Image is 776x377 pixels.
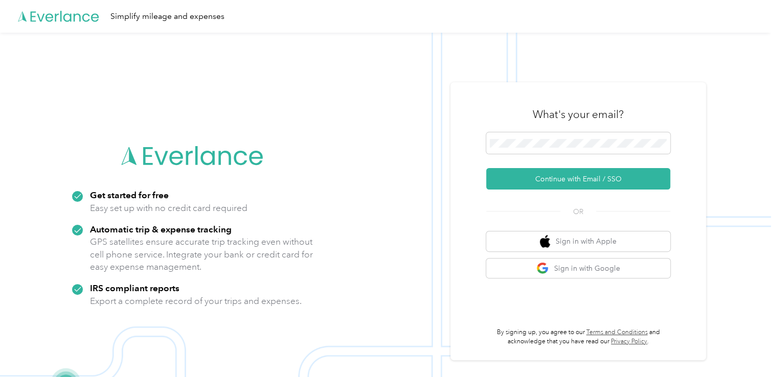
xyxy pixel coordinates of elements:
img: google logo [536,262,549,275]
strong: Automatic trip & expense tracking [90,224,232,234]
img: apple logo [540,235,550,248]
strong: IRS compliant reports [90,282,179,293]
button: Continue with Email / SSO [486,168,670,190]
h3: What's your email? [533,107,624,122]
p: By signing up, you agree to our and acknowledge that you have read our . [486,328,670,346]
a: Privacy Policy [611,338,647,345]
div: Simplify mileage and expenses [110,10,224,23]
button: google logoSign in with Google [486,258,670,278]
a: Terms and Conditions [586,328,648,336]
button: apple logoSign in with Apple [486,231,670,251]
strong: Get started for free [90,190,169,200]
p: GPS satellites ensure accurate trip tracking even without cell phone service. Integrate your bank... [90,235,313,273]
p: Easy set up with no credit card required [90,202,247,215]
span: OR [560,206,596,217]
p: Export a complete record of your trips and expenses. [90,295,302,308]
